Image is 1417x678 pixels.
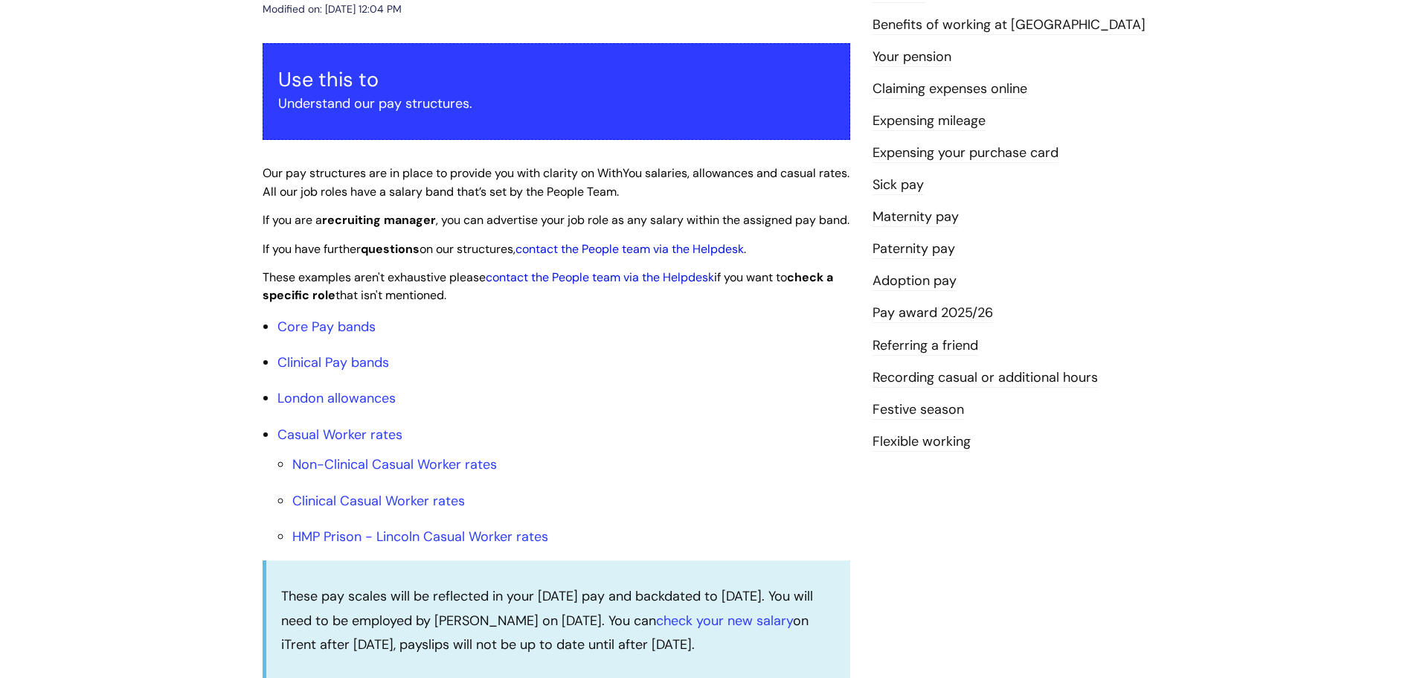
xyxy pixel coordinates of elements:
[873,144,1058,163] a: Expensing your purchase card
[292,455,497,473] a: Non-Clinical Casual Worker rates
[515,241,744,257] a: contact the People team via the Helpdesk
[873,176,924,195] a: Sick pay
[361,241,420,257] strong: questions
[656,612,793,630] a: check your new salary
[277,318,376,336] a: Core Pay bands
[277,426,402,444] a: Casual Worker rates
[873,80,1027,99] a: Claiming expenses online
[278,92,835,115] p: Understand our pay structures.
[281,584,835,656] p: These pay scales will be reflected in your [DATE] pay and backdated to [DATE]. You will need to b...
[277,389,396,407] a: London allowances
[292,492,465,510] a: Clinical Casual Worker rates
[873,368,1098,388] a: Recording casual or additional hours
[873,48,951,67] a: Your pension
[873,16,1146,35] a: Benefits of working at [GEOGRAPHIC_DATA]
[873,336,978,356] a: Referring a friend
[486,269,714,285] a: contact the People team via the Helpdesk
[873,432,971,452] a: Flexible working
[277,354,389,371] a: Clinical Pay bands
[263,269,833,304] span: These examples aren't exhaustive please if you want to that isn't mentioned.
[873,304,993,323] a: Pay award 2025/26
[263,212,849,228] span: If you are a , you can advertise your job role as any salary within the assigned pay band.
[873,208,959,227] a: Maternity pay
[873,272,957,291] a: Adoption pay
[263,241,746,257] span: If you have further on our structures, .
[292,528,548,546] a: HMP Prison - Lincoln Casual Worker rates
[873,400,964,420] a: Festive season
[873,240,955,259] a: Paternity pay
[278,68,835,92] h3: Use this to
[263,165,849,199] span: Our pay structures are in place to provide you with clarity on WithYou salaries, allowances and c...
[322,212,436,228] strong: recruiting manager
[873,112,986,131] a: Expensing mileage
